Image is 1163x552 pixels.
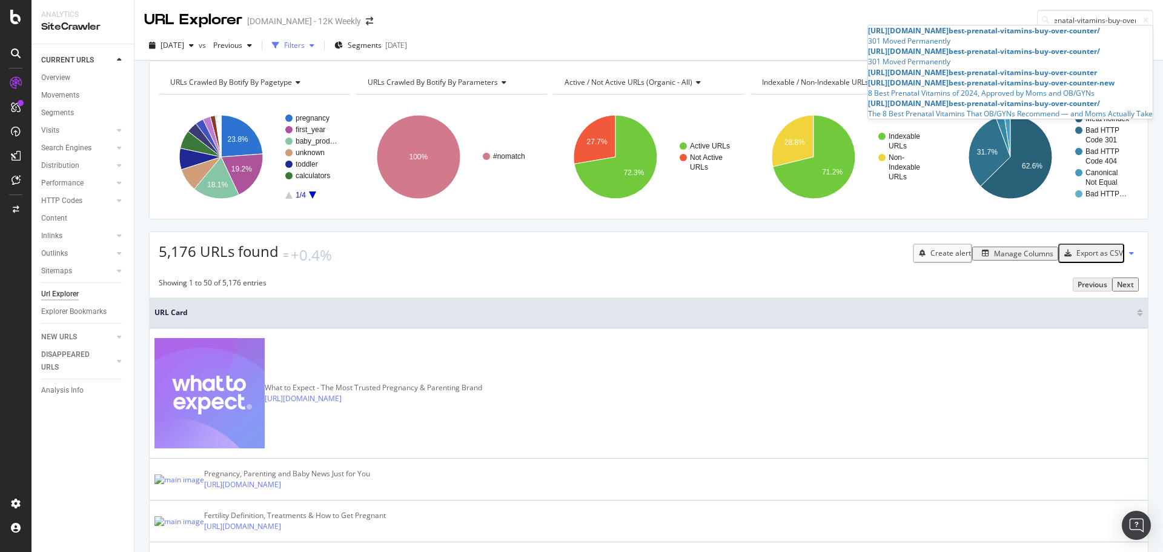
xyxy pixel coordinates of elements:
span: best-prenatal-vitamins-buy-over [949,78,1067,88]
text: Not Active [690,153,723,162]
a: [URL][DOMAIN_NAME]best-prenatal-vitamins-buy-over-counter-new8 Best Prenatal Vitamins of 2024, Ap... [868,78,1153,98]
a: Visits [41,124,113,137]
a: Search Engines [41,142,113,155]
div: Url Explorer [41,288,79,301]
div: DISAPPEARED URLS [41,348,102,374]
div: 301 Moved Permanently [868,56,1153,67]
text: unknown [296,148,325,157]
div: Export as CSV [1076,248,1123,258]
span: best-prenatal-vitamins-buy-over [949,25,1067,36]
a: [URL][DOMAIN_NAME] [204,521,281,532]
div: Content [41,212,67,225]
text: Meta noindex [1085,115,1129,123]
div: arrow-right-arrow-left [366,17,373,25]
text: Bad HTTP… [1085,190,1127,198]
div: Inlinks [41,230,62,242]
img: main image [154,516,204,527]
text: 1/4 [296,191,306,199]
text: toddler [296,160,318,168]
a: Segments [41,107,125,119]
div: [DOMAIN_NAME] - 12K Weekly [247,15,361,27]
text: Active URLs [690,142,730,150]
div: Explorer Bookmarks [41,305,107,318]
span: vs [199,40,208,50]
span: URLs Crawled By Botify By parameters [368,77,498,87]
text: Canonical [1085,168,1118,177]
text: Code 404 [1085,157,1117,165]
text: 18.1% [207,181,228,189]
div: A chart. [159,104,348,210]
div: A chart. [750,104,942,210]
span: best-prenatal-vitamins-buy-over [949,46,1067,56]
div: +0.4% [291,245,332,265]
a: NEW URLS [41,331,113,344]
div: Showing 1 to 50 of 5,176 entries [159,278,267,291]
button: Previous [208,36,257,55]
div: URL Explorer [144,10,242,30]
button: Create alert [913,244,972,263]
div: CURRENT URLS [41,54,94,67]
div: Analytics [41,10,124,20]
img: Equal [283,253,288,257]
text: calculators [296,171,330,180]
div: Performance [41,177,84,190]
div: What to Expect - The Most Trusted Pregnancy & Parenting Brand [265,382,482,393]
a: Explorer Bookmarks [41,305,125,318]
text: Bad HTTP [1085,147,1119,156]
text: 71.2% [822,168,843,176]
button: Manage Columns [972,247,1058,261]
a: Overview [41,71,125,84]
text: first_year [296,125,325,134]
button: Segments[DATE] [330,36,412,55]
a: [URL][DOMAIN_NAME]best-prenatal-vitamins-buy-over-counter/301 Moved Permanently [868,25,1153,46]
text: 100% [409,153,428,161]
a: Inlinks [41,230,113,242]
div: Filters [284,40,305,50]
text: 19.2% [231,165,252,173]
div: [URL][DOMAIN_NAME] -counter/ [868,25,1153,36]
text: Code 301 [1085,136,1117,144]
div: NEW URLS [41,331,77,344]
text: 31.7% [977,148,998,156]
span: best-prenatal-vitamins-buy-over [949,67,1067,78]
div: [URL][DOMAIN_NAME] -counter-new [868,78,1153,88]
span: URL Card [154,307,1134,318]
a: Movements [41,89,125,102]
a: [URL][DOMAIN_NAME] [204,479,281,490]
a: [URL][DOMAIN_NAME]best-prenatal-vitamins-buy-over-counter [868,67,1153,78]
text: Indexable [889,163,920,171]
div: Segments [41,107,74,119]
div: Open Intercom Messenger [1122,511,1151,540]
button: Filters [267,36,319,55]
div: A chart. [356,104,546,210]
text: baby_prod… [296,137,337,145]
div: Next [1117,279,1134,290]
a: DISAPPEARED URLS [41,348,113,374]
div: Sitemaps [41,265,72,278]
div: Fertility Definition, Treatments & How to Get Pregnant [204,510,386,521]
text: 23.8% [228,135,248,144]
text: 62.6% [1022,162,1042,170]
a: Content [41,212,125,225]
a: HTTP Codes [41,195,113,207]
span: best-prenatal-vitamins-buy-over [949,98,1067,108]
text: pregnancy [296,114,330,122]
text: Indexable [889,132,920,141]
svg: A chart. [947,104,1139,210]
text: 72.3% [624,168,644,177]
text: URLs [690,163,708,171]
text: 27.7% [587,138,608,146]
span: Active / Not Active URLs (organic - all) [565,77,692,87]
div: Analysis Info [41,384,84,397]
div: 301 Moved Permanently [868,36,1153,46]
h4: Indexable / Non-Indexable URLs Distribution [760,73,928,92]
a: Outlinks [41,247,113,260]
h4: URLs Crawled By Botify By pagetype [168,73,339,92]
h4: URLs Crawled By Botify By parameters [365,73,537,92]
img: main image [154,474,204,485]
div: HTTP Codes [41,195,82,207]
button: [DATE] [144,36,199,55]
div: Visits [41,124,59,137]
div: 8 Best Prenatal Vitamins of 2024, Approved by Moms and OB/GYNs [868,88,1153,98]
div: Create alert [930,248,971,258]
